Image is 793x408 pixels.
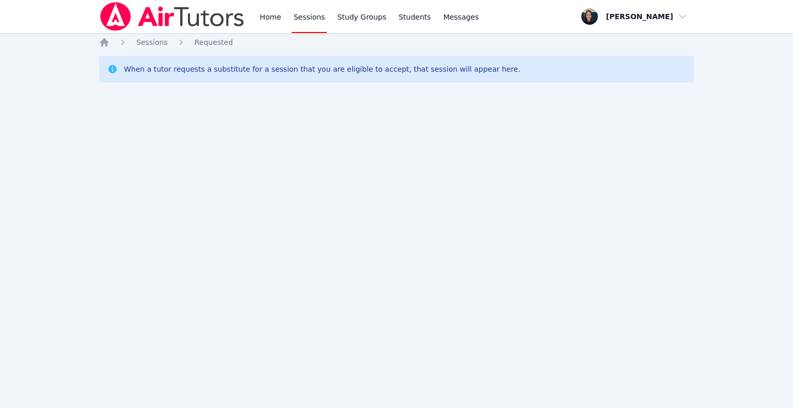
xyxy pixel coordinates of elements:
[195,38,233,46] span: Requested
[136,37,168,47] a: Sessions
[195,37,233,47] a: Requested
[124,64,520,74] div: When a tutor requests a substitute for a session that you are eligible to accept, that session wi...
[99,2,245,31] img: Air Tutors
[136,38,168,46] span: Sessions
[443,12,479,22] span: Messages
[99,37,694,47] nav: Breadcrumb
